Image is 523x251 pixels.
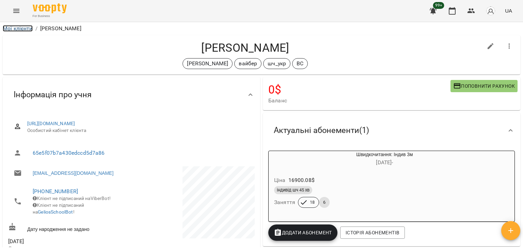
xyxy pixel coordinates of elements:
button: UA [502,4,515,17]
img: avatar_s.png [486,6,495,16]
div: Актуальні абонементи(1) [263,113,520,148]
span: UA [505,7,512,14]
h6: Ціна [274,175,286,185]
a: [URL][DOMAIN_NAME] [27,121,75,126]
div: шч_укр [263,58,290,69]
span: індивід шч 45 хв [274,187,312,193]
button: Додати Абонемент [268,224,337,241]
p: 16900.08 $ [288,176,315,184]
a: Мої клієнти [3,25,33,32]
div: Дату народження не задано [7,221,131,234]
button: Швидкочитання: Індив 3м[DATE]- Ціна16900.08$індивід шч 45 хвЗаняття186 [269,151,468,216]
div: Швидкочитання: Індив 3м [269,151,301,167]
span: Поповнити рахунок [453,82,515,90]
span: Клієнт не підписаний на ViberBot! [33,196,111,201]
button: Menu [8,3,25,19]
span: [DATE] - [376,159,393,166]
a: 65e5f07b7a430edccd5d7a86 [33,150,105,156]
p: вайбер [239,60,257,68]
img: Voopty Logo [33,3,67,13]
span: Інформація про учня [14,89,92,100]
span: Актуальні абонементи ( 1 ) [274,125,369,136]
nav: breadcrumb [3,24,520,33]
span: 18 [306,199,319,205]
span: Додати Абонемент [274,229,332,237]
button: Історія абонементів [340,227,405,239]
span: Історія абонементів [346,229,399,237]
a: [PHONE_NUMBER] [33,188,78,195]
span: 6 [319,199,330,205]
span: Особистий кабінет клієнта [27,127,249,134]
p: [PERSON_NAME] [187,60,228,68]
div: [PERSON_NAME] [183,58,233,69]
a: [EMAIL_ADDRESS][DOMAIN_NAME] [33,170,113,177]
span: [DATE] [8,237,130,246]
h4: 0 $ [268,83,450,97]
div: Швидкочитання: Індив 3м [301,151,468,167]
span: Баланс [268,97,450,105]
li: / [35,24,37,33]
a: GeliosSchoolBot [38,209,73,215]
span: 99+ [433,2,444,9]
div: Інформація про учня [3,77,260,112]
div: ВС [292,58,308,69]
p: [PERSON_NAME] [40,24,81,33]
h6: Заняття [274,198,295,207]
button: Поповнити рахунок [450,80,518,92]
span: Клієнт не підписаний на ! [33,202,84,215]
span: For Business [33,14,67,18]
h4: [PERSON_NAME] [8,41,482,55]
p: ВС [297,60,303,68]
p: шч_укр [268,60,286,68]
div: вайбер [234,58,261,69]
